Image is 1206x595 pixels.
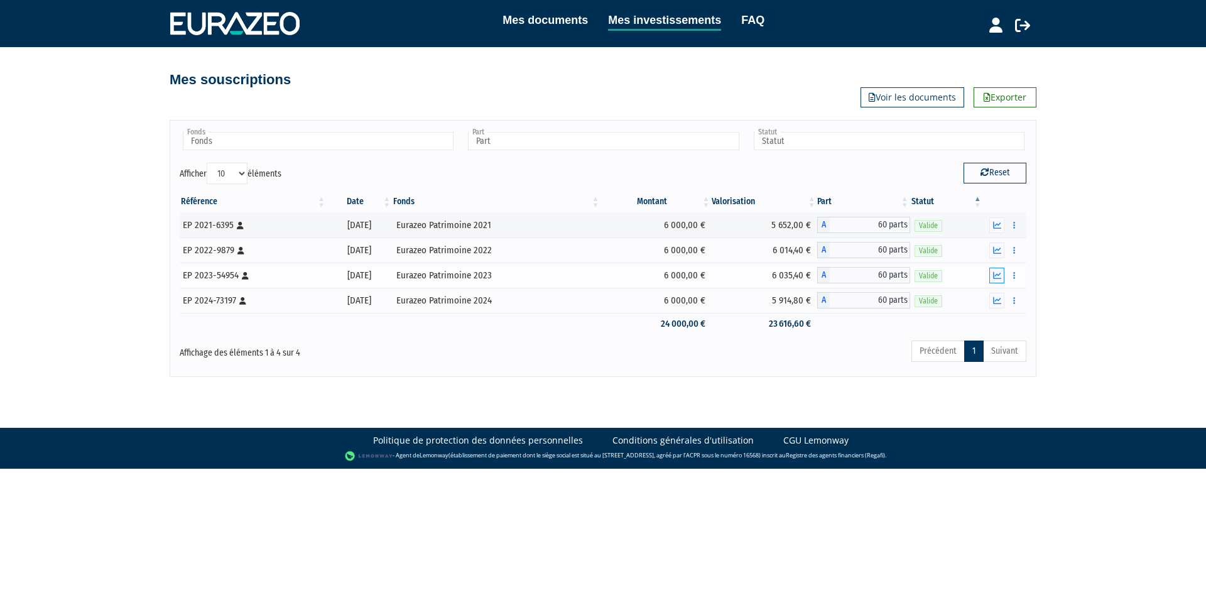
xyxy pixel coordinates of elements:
div: A - Eurazeo Patrimoine 2024 [817,292,910,308]
td: 5 914,80 € [712,288,817,313]
div: EP 2021-6395 [183,219,322,232]
a: Registre des agents financiers (Regafi) [786,451,885,459]
a: CGU Lemonway [783,434,849,447]
span: 60 parts [830,267,910,283]
span: A [817,242,830,258]
div: [DATE] [331,219,388,232]
div: Eurazeo Patrimoine 2022 [396,244,596,257]
span: 60 parts [830,242,910,258]
img: 1732889491-logotype_eurazeo_blanc_rvb.png [170,12,300,35]
span: Valide [915,295,942,307]
i: [Français] Personne physique [237,247,244,254]
div: A - Eurazeo Patrimoine 2023 [817,267,910,283]
div: Eurazeo Patrimoine 2024 [396,294,596,307]
a: Lemonway [420,451,448,459]
td: 6 000,00 € [601,212,712,237]
a: 1 [964,341,984,362]
span: 60 parts [830,292,910,308]
span: A [817,267,830,283]
th: Date: activer pour trier la colonne par ordre croissant [327,191,392,212]
th: Référence : activer pour trier la colonne par ordre croissant [180,191,327,212]
img: logo-lemonway.png [345,450,393,462]
div: EP 2023-54954 [183,269,322,282]
i: [Français] Personne physique [239,297,246,305]
a: Mes documents [503,11,588,29]
span: A [817,292,830,308]
div: A - Eurazeo Patrimoine 2021 [817,217,910,233]
a: Conditions générales d'utilisation [612,434,754,447]
div: EP 2024-73197 [183,294,322,307]
h4: Mes souscriptions [170,72,291,87]
select: Afficheréléments [207,163,247,184]
label: Afficher éléments [180,163,281,184]
span: A [817,217,830,233]
th: Part: activer pour trier la colonne par ordre croissant [817,191,910,212]
div: [DATE] [331,294,388,307]
th: Statut : activer pour trier la colonne par ordre d&eacute;croissant [910,191,983,212]
a: Voir les documents [861,87,964,107]
div: - Agent de (établissement de paiement dont le siège social est situé au [STREET_ADDRESS], agréé p... [13,450,1193,462]
td: 24 000,00 € [601,313,712,335]
td: 6 000,00 € [601,288,712,313]
a: Précédent [911,341,965,362]
td: 5 652,00 € [712,212,817,237]
th: Montant: activer pour trier la colonne par ordre croissant [601,191,712,212]
div: A - Eurazeo Patrimoine 2022 [817,242,910,258]
div: EP 2022-9879 [183,244,322,257]
td: 6 000,00 € [601,263,712,288]
span: Valide [915,220,942,232]
th: Fonds: activer pour trier la colonne par ordre croissant [392,191,600,212]
a: Suivant [983,341,1026,362]
span: Valide [915,270,942,282]
a: Politique de protection des données personnelles [373,434,583,447]
a: Exporter [974,87,1036,107]
td: 6 014,40 € [712,237,817,263]
td: 6 000,00 € [601,237,712,263]
span: 60 parts [830,217,910,233]
button: Reset [964,163,1026,183]
a: Mes investissements [608,11,721,31]
div: Eurazeo Patrimoine 2023 [396,269,596,282]
th: Valorisation: activer pour trier la colonne par ordre croissant [712,191,817,212]
td: 23 616,60 € [712,313,817,335]
i: [Français] Personne physique [242,272,249,280]
div: Eurazeo Patrimoine 2021 [396,219,596,232]
div: [DATE] [331,244,388,257]
span: Valide [915,245,942,257]
td: 6 035,40 € [712,263,817,288]
div: Affichage des éléments 1 à 4 sur 4 [180,339,521,359]
div: [DATE] [331,269,388,282]
a: FAQ [741,11,764,29]
i: [Français] Personne physique [237,222,244,229]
